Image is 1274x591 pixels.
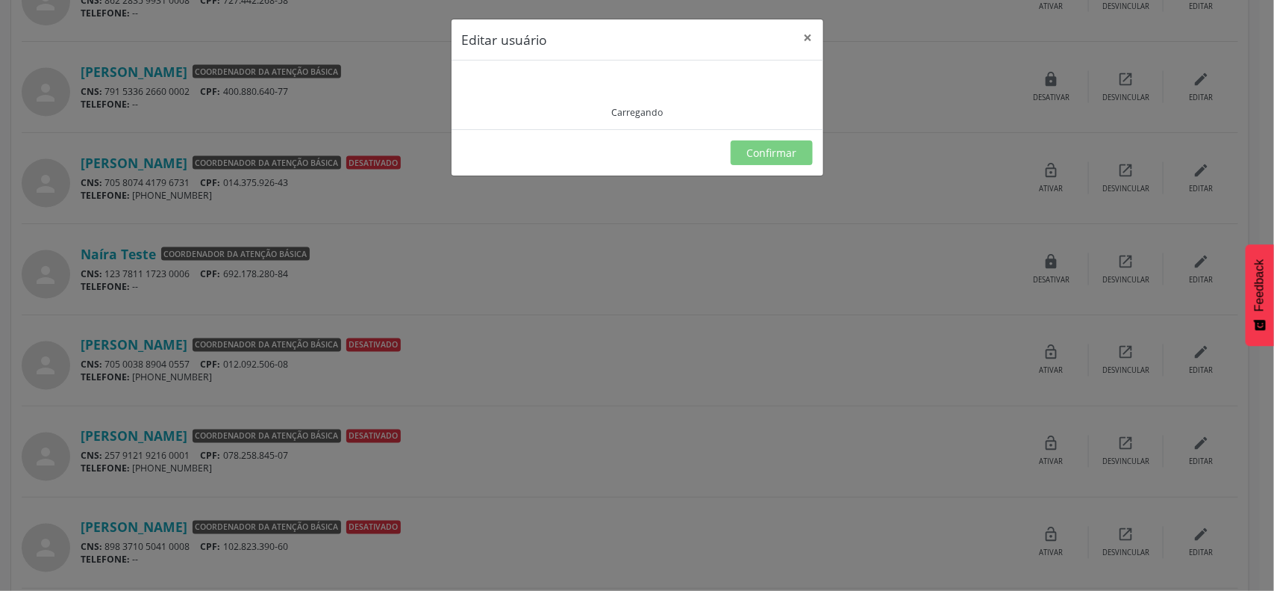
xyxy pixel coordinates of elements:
[746,146,796,160] span: Confirmar
[1246,244,1274,346] button: Feedback - Mostrar pesquisa
[462,30,548,49] h5: Editar usuário
[611,106,663,119] div: Carregando
[793,19,823,56] button: Close
[731,140,813,166] button: Confirmar
[1253,259,1267,312] span: Feedback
